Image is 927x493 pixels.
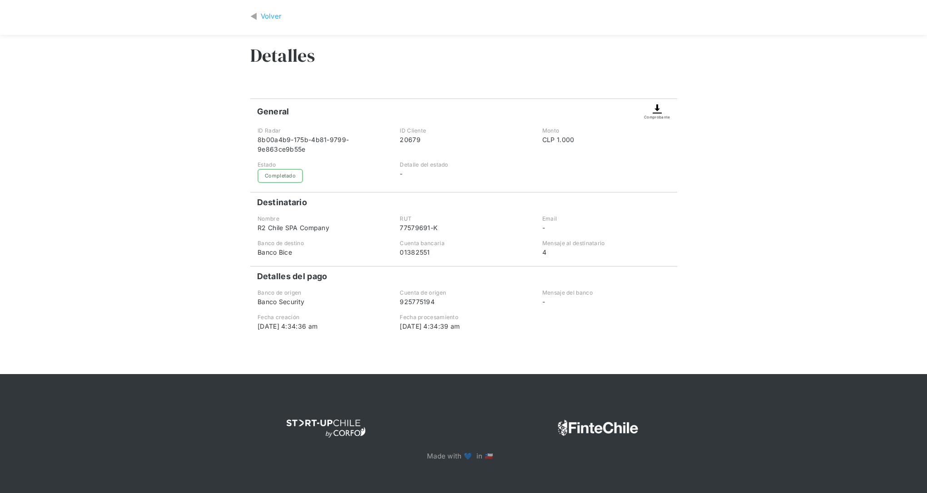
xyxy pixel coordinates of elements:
[400,127,527,135] div: ID Cliente
[258,247,385,257] div: Banco Bice
[427,451,500,462] p: Made with 💙 in 🇨🇱
[542,223,669,232] div: -
[258,135,385,154] div: 8b00a4b9-175b-4b81-9799-9e863ce9b55e
[250,44,315,67] h3: Detalles
[542,135,669,144] div: CLP 1.000
[258,215,385,223] div: Nombre
[258,169,303,183] div: Completado
[400,239,527,247] div: Cuenta bancaria
[400,169,527,178] div: -
[400,161,527,169] div: Detalle del estado
[258,223,385,232] div: R2 Chile SPA Company
[542,239,669,247] div: Mensaje al destinatario
[542,127,669,135] div: Monto
[542,247,669,257] div: 4
[258,297,385,306] div: Banco Security
[250,11,282,22] a: Volver
[400,247,527,257] div: 01382551
[400,289,527,297] div: Cuenta de origen
[257,197,307,208] h4: Destinatario
[652,104,663,114] img: Descargar comprobante
[261,11,282,22] div: Volver
[400,223,527,232] div: 77579691-K
[258,161,385,169] div: Estado
[258,289,385,297] div: Banco de origen
[644,114,670,120] div: Comprobante
[400,135,527,144] div: 20679
[542,215,669,223] div: Email
[400,313,527,321] div: Fecha procesamiento
[258,239,385,247] div: Banco de destino
[258,127,385,135] div: ID Radar
[257,106,289,117] h4: General
[258,321,385,331] div: [DATE] 4:34:36 am
[542,289,669,297] div: Mensaje del banco
[257,271,327,282] h4: Detalles del pago
[542,297,669,306] div: -
[258,313,385,321] div: Fecha creación
[400,297,527,306] div: 925775194
[400,215,527,223] div: RUT
[400,321,527,331] div: [DATE] 4:34:39 am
